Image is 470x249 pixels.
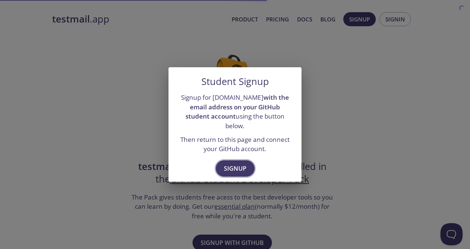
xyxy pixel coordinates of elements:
p: Then return to this page and connect your GitHub account. [177,135,293,154]
strong: with the email address on your GitHub student account [185,93,289,120]
button: Signup [216,160,255,177]
p: Signup for [DOMAIN_NAME] using the button below. [177,93,293,131]
span: Signup [224,163,246,174]
h5: Student Signup [201,76,269,87]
